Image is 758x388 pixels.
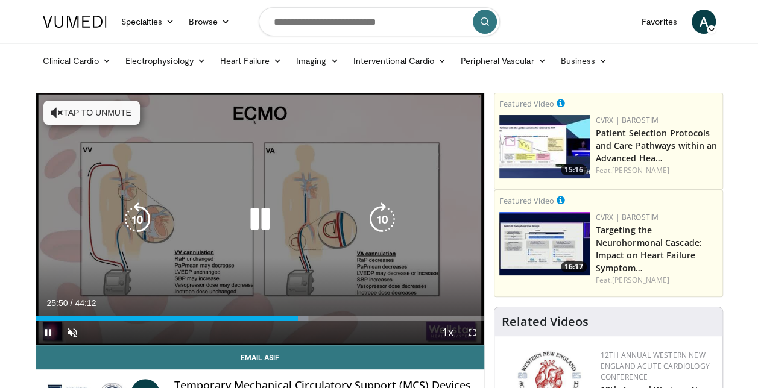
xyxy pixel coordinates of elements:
[634,10,684,34] a: Favorites
[114,10,182,34] a: Specialties
[118,49,213,73] a: Electrophysiology
[60,321,84,345] button: Unmute
[596,224,702,274] a: Targeting the Neurohormonal Cascade: Impact on Heart Failure Symptom…
[36,321,60,345] button: Pause
[601,350,710,382] a: 12th Annual Western New England Acute Cardiology Conference
[499,98,554,109] small: Featured Video
[213,49,289,73] a: Heart Failure
[460,321,484,345] button: Fullscreen
[43,16,107,28] img: VuMedi Logo
[499,212,590,275] a: 16:17
[612,165,669,175] a: [PERSON_NAME]
[47,298,68,308] span: 25:50
[36,93,484,345] video-js: Video Player
[553,49,614,73] a: Business
[71,298,73,308] span: /
[499,212,590,275] img: f3314642-f119-4bcb-83d2-db4b1a91d31e.150x105_q85_crop-smart_upscale.jpg
[36,316,484,321] div: Progress Bar
[596,212,659,222] a: CVRx | Barostim
[561,261,587,272] span: 16:17
[75,298,96,308] span: 44:12
[499,115,590,178] a: 15:16
[453,49,553,73] a: Peripheral Vascular
[182,10,237,34] a: Browse
[289,49,346,73] a: Imaging
[36,49,118,73] a: Clinical Cardio
[499,115,590,178] img: c8104730-ef7e-406d-8f85-1554408b8bf1.150x105_q85_crop-smart_upscale.jpg
[561,164,587,175] span: 15:16
[43,101,140,125] button: Tap to unmute
[692,10,716,34] a: A
[596,275,718,286] div: Feat.
[346,49,454,73] a: Interventional Cardio
[436,321,460,345] button: Playback Rate
[596,127,718,164] a: Patient Selection Protocols and Care Pathways within an Advanced Hea…
[36,345,484,369] a: Email Asif
[499,195,554,206] small: Featured Video
[612,275,669,285] a: [PERSON_NAME]
[259,7,500,36] input: Search topics, interventions
[596,115,659,125] a: CVRx | Barostim
[502,314,589,329] h4: Related Videos
[596,165,718,176] div: Feat.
